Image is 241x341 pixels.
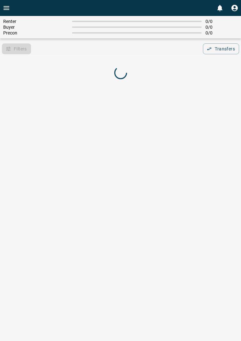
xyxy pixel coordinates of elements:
span: 0 / 0 [205,30,238,35]
span: Precon [3,30,68,35]
span: Buyer [3,25,68,30]
button: Profile [228,2,241,14]
span: 0 / 0 [205,25,238,30]
span: 0 / 0 [205,19,238,24]
span: Renter [3,19,68,24]
button: Transfers [203,43,239,54]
